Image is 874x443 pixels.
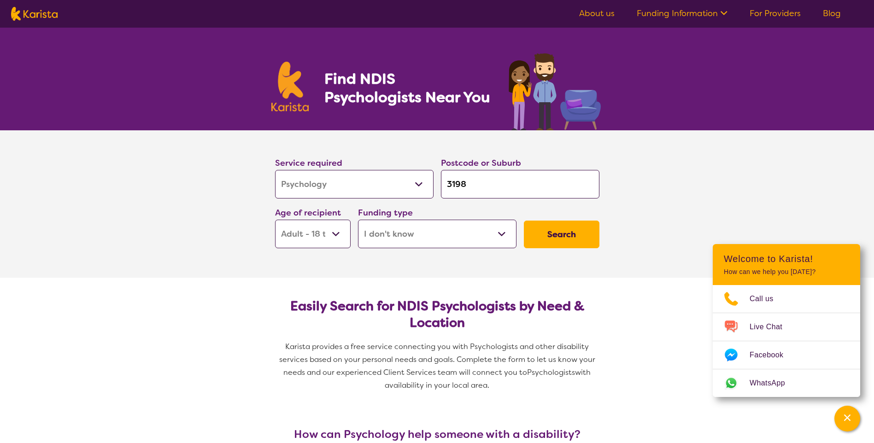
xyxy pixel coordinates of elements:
a: About us [579,8,615,19]
h2: Welcome to Karista! [724,253,849,264]
span: Live Chat [750,320,793,334]
h2: Easily Search for NDIS Psychologists by Need & Location [282,298,592,331]
a: Funding Information [637,8,727,19]
span: WhatsApp [750,376,796,390]
p: How can we help you [DATE]? [724,268,849,276]
div: Channel Menu [713,244,860,397]
label: Funding type [358,207,413,218]
span: Facebook [750,348,794,362]
ul: Choose channel [713,285,860,397]
span: Call us [750,292,785,306]
img: Karista logo [271,62,309,111]
label: Postcode or Suburb [441,157,521,169]
a: For Providers [750,8,801,19]
label: Service required [275,157,342,169]
span: Psychologists [527,367,575,377]
h3: How can Psychology help someone with a disability? [271,428,603,441]
img: Karista logo [11,7,58,21]
input: Type [441,170,599,198]
span: Karista provides a free service connecting you with Psychologists and other disability services b... [279,342,597,377]
label: Age of recipient [275,207,341,218]
a: Web link opens in a new tab. [713,369,860,397]
h1: Find NDIS Psychologists Near You [324,70,495,106]
a: Blog [823,8,841,19]
button: Search [524,221,599,248]
img: psychology [505,50,603,130]
button: Channel Menu [834,406,860,431]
